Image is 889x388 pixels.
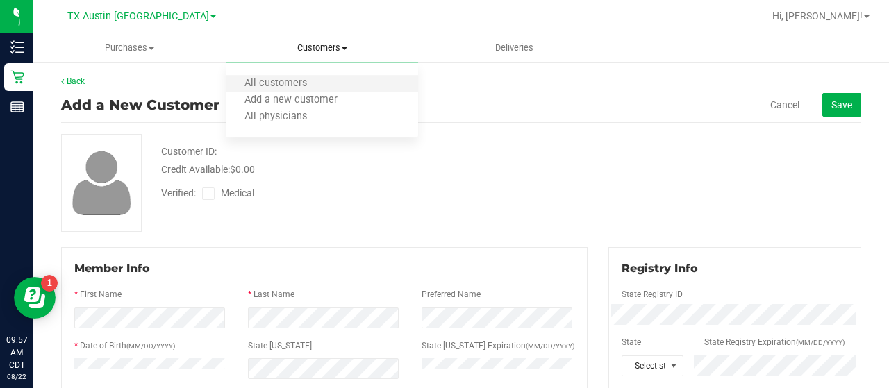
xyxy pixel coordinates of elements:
label: State Registry Expiration [704,336,845,348]
label: First Name [80,288,122,301]
inline-svg: Reports [10,100,24,114]
a: Back [61,76,85,86]
span: Medical [221,186,260,201]
inline-svg: Retail [10,70,24,84]
label: Last Name [254,288,294,301]
span: Add a new customer [226,94,356,106]
span: Deliveries [476,42,552,54]
img: user-icon.png [65,147,138,219]
a: Deliveries [418,33,610,62]
span: All physicians [226,111,326,123]
a: Customers All customers Add a new customer All physicians [226,33,418,62]
div: Credit Available: [161,162,551,177]
span: (MM/DD/YYYY) [796,339,845,346]
label: State [US_STATE] Expiration [422,339,574,352]
p: 09:57 AM CDT [6,334,27,371]
span: All customers [226,78,326,90]
span: Save [831,99,852,110]
label: State Registry ID [622,288,683,301]
span: TX Austin [GEOGRAPHIC_DATA] [67,10,209,22]
iframe: Resource center [14,277,56,319]
a: Purchases [33,33,226,62]
span: Verified: [161,186,202,201]
span: Select state [622,356,665,376]
span: Registry Info [622,262,698,275]
div: Add a New Customer [61,94,219,115]
label: State [US_STATE] [248,339,312,352]
button: Save [822,93,861,117]
p: 08/22 [6,371,27,382]
a: Cancel [770,98,799,112]
label: State [622,336,641,348]
span: Purchases [34,42,225,54]
inline-svg: Inventory [10,40,24,54]
span: Hi, [PERSON_NAME]! [772,10,863,22]
span: $0.00 [230,164,255,175]
div: Customer ID: [161,144,217,159]
iframe: Resource center unread badge [41,275,58,292]
label: Date of Birth [80,339,175,352]
span: (MM/DD/YYYY) [526,342,574,350]
span: Customers [226,42,418,54]
label: Preferred Name [422,288,481,301]
span: (MM/DD/YYYY) [126,342,175,350]
span: Member Info [74,262,150,275]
